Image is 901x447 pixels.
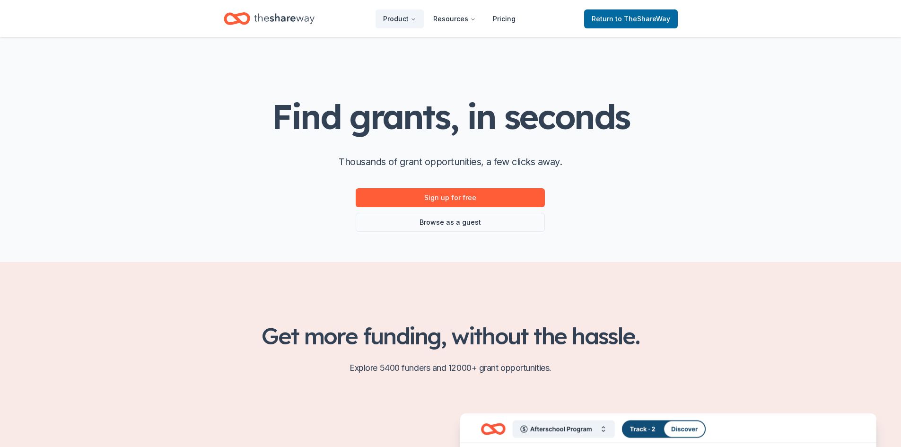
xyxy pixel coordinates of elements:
button: Resources [426,9,483,28]
nav: Main [376,8,523,30]
span: Return [592,13,670,25]
h1: Find grants, in seconds [271,98,629,135]
h2: Get more funding, without the hassle. [224,323,678,349]
span: to TheShareWay [615,15,670,23]
p: Explore 5400 funders and 12000+ grant opportunities. [224,360,678,376]
a: Sign up for free [356,188,545,207]
a: Home [224,8,315,30]
a: Returnto TheShareWay [584,9,678,28]
a: Pricing [485,9,523,28]
a: Browse as a guest [356,213,545,232]
button: Product [376,9,424,28]
p: Thousands of grant opportunities, a few clicks away. [339,154,562,169]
